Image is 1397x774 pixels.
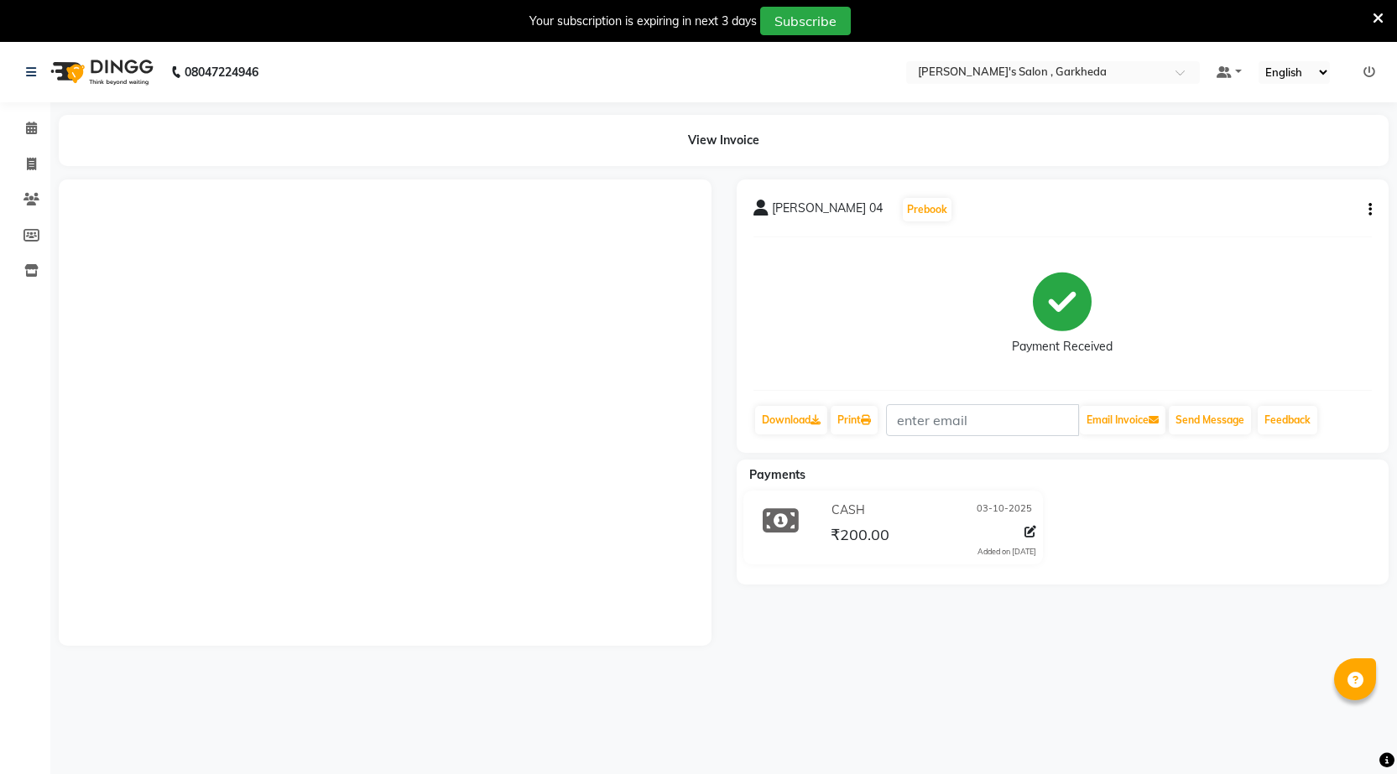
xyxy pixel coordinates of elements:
div: Payment Received [1012,338,1113,356]
div: View Invoice [59,115,1389,166]
a: Print [831,406,878,434]
button: Send Message [1169,406,1251,434]
span: [PERSON_NAME] 04 [772,200,883,223]
b: 08047224946 [185,49,258,96]
iframe: chat widget [1327,707,1380,757]
a: Download [755,406,827,434]
button: Prebook [903,198,951,221]
span: 03-10-2025 [977,501,1032,519]
span: ₹200.00 [831,525,889,548]
input: enter email [886,404,1079,436]
button: Subscribe [760,7,851,35]
a: Feedback [1258,406,1317,434]
div: Added on [DATE] [977,546,1036,558]
div: Your subscription is expiring in next 3 days [529,13,757,30]
span: CASH [831,501,865,519]
img: logo [43,49,158,96]
span: Payments [749,467,805,482]
button: Email Invoice [1080,406,1165,434]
